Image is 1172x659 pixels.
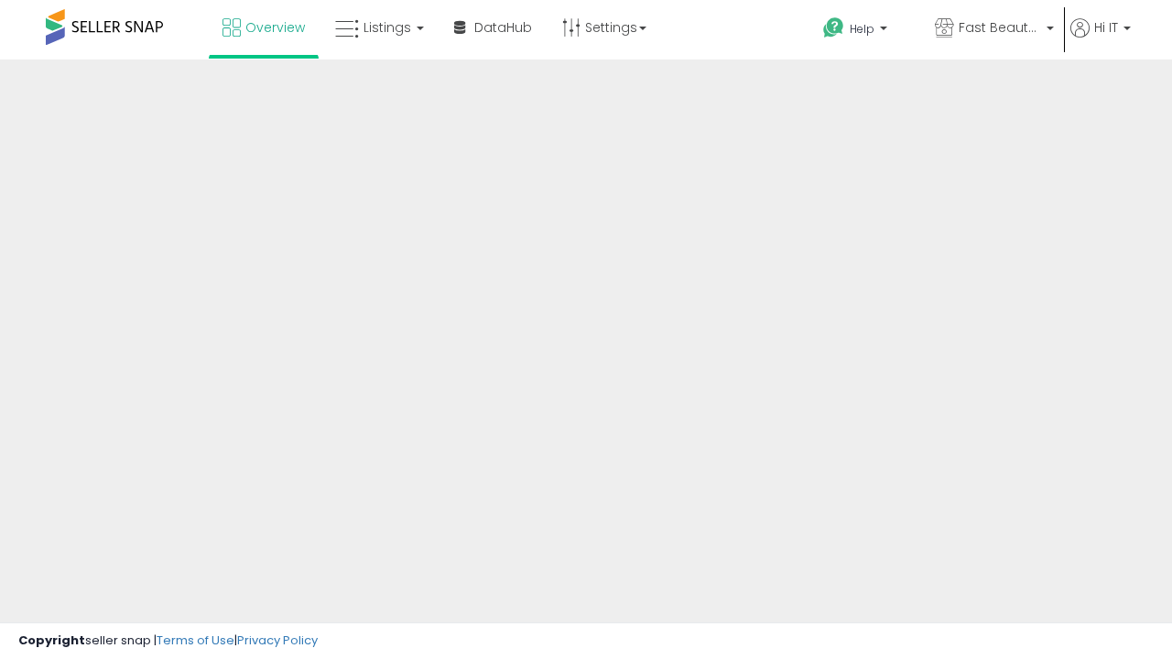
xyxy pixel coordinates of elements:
[1070,18,1131,59] a: Hi IT
[808,3,918,59] a: Help
[850,21,874,37] span: Help
[18,632,85,649] strong: Copyright
[364,18,411,37] span: Listings
[959,18,1041,37] span: Fast Beauty ([GEOGRAPHIC_DATA])
[237,632,318,649] a: Privacy Policy
[245,18,305,37] span: Overview
[474,18,532,37] span: DataHub
[822,16,845,39] i: Get Help
[1094,18,1118,37] span: Hi IT
[157,632,234,649] a: Terms of Use
[18,632,318,650] div: seller snap | |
